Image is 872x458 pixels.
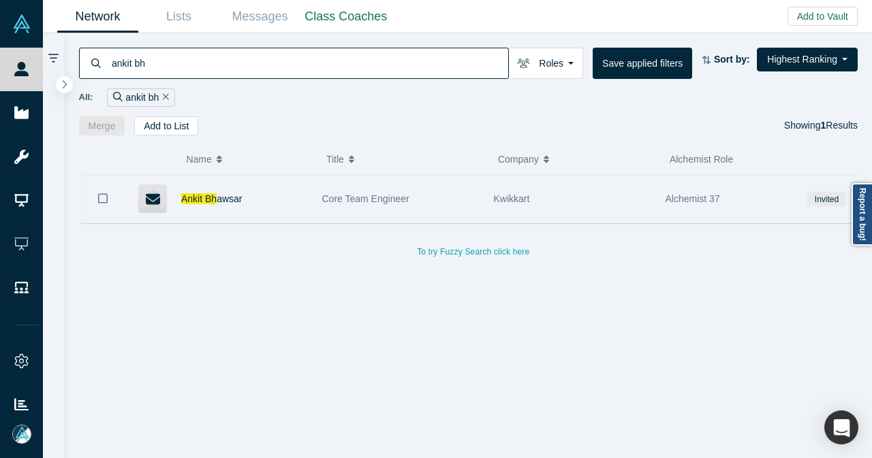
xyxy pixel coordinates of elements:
img: Alchemist Vault Logo [12,14,31,33]
span: Title [326,145,344,174]
button: Save applied filters [593,48,692,79]
span: Invited [807,192,845,206]
div: Showing [784,116,858,135]
span: All: [79,91,93,104]
span: Ankit Bh [181,193,217,204]
button: Remove Filter [159,90,169,105]
span: Alchemist 37 [666,193,720,204]
a: Report a bug! [852,183,872,246]
button: Highest Ranking [757,48,858,71]
button: Merge [79,116,125,135]
button: Company [498,145,655,174]
span: Company [498,145,539,174]
strong: 1 [821,120,826,131]
button: Name [186,145,312,174]
button: Bookmark [82,175,124,223]
span: awsar [217,193,242,204]
strong: Sort by: [714,54,750,65]
span: Name [186,145,211,174]
span: Results [821,120,858,131]
div: ankit bh [107,88,175,107]
span: Alchemist Role [670,154,733,165]
button: Add to List [134,116,198,135]
button: Roles [508,48,583,79]
img: Mia Scott's Account [12,425,31,444]
button: Title [326,145,484,174]
a: Ankit Bhawsar [181,193,243,204]
a: Class Coaches [300,1,392,33]
a: Network [57,1,138,33]
a: Lists [138,1,219,33]
button: Add to Vault [788,7,858,26]
a: Messages [219,1,300,33]
input: Search by name, title, company, summary, expertise, investment criteria or topics of focus [110,47,508,79]
button: To try Fuzzy Search click here [407,243,539,261]
span: Core Team Engineer [322,193,409,204]
span: Kwikkart [494,193,530,204]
